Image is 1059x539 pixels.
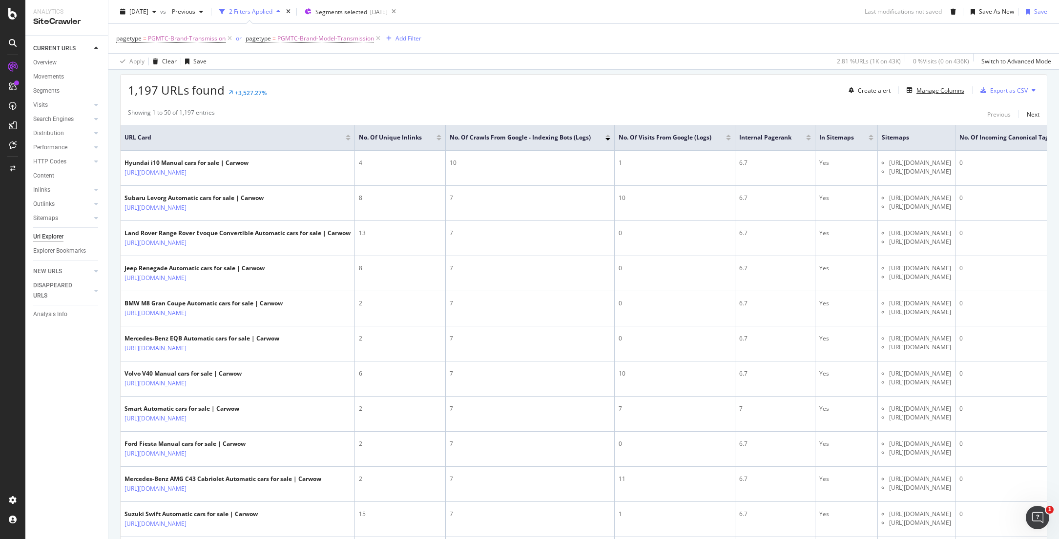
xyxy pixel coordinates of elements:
div: 2 [359,475,441,483]
a: [URL][DOMAIN_NAME] [125,343,187,353]
div: 2.81 % URLs ( 1K on 43K ) [837,57,901,65]
li: [URL][DOMAIN_NAME] [889,483,951,492]
div: Yes [819,194,873,202]
a: Content [33,171,101,181]
div: Visits [33,100,48,110]
button: Export as CSV [976,82,1028,98]
a: Distribution [33,128,91,139]
button: Add Filter [382,33,421,44]
span: No. of Crawls from Google - Indexing Bots (Logs) [450,133,591,142]
button: Switch to Advanced Mode [977,54,1051,69]
a: Segments [33,86,101,96]
span: Segments selected [315,8,367,16]
div: Suzuki Swift Automatic cars for sale | Carwow [125,510,258,519]
div: 10 [619,194,731,202]
div: times [284,7,292,17]
button: or [236,34,242,43]
div: Manage Columns [916,86,964,95]
li: [URL][DOMAIN_NAME] [889,448,951,457]
span: URL Card [125,133,343,142]
li: [URL][DOMAIN_NAME] [889,229,951,238]
div: CURRENT URLS [33,43,76,54]
div: 13 [359,229,441,238]
div: 7 [450,229,610,238]
div: 0 [619,299,731,308]
div: Sitemaps [33,213,58,223]
a: Movements [33,72,101,82]
div: 10 [450,159,610,167]
span: No. of Incoming Canonical Tags [959,133,1052,142]
span: Sitemaps [882,133,936,142]
li: [URL][DOMAIN_NAME] [889,519,951,527]
button: Manage Columns [903,84,964,96]
a: NEW URLS [33,266,91,277]
a: Sitemaps [33,213,91,223]
span: = [143,34,146,42]
div: Clear [162,57,177,65]
button: Next [1027,108,1039,120]
div: 0 [619,439,731,448]
a: HTTP Codes [33,157,91,167]
div: HTTP Codes [33,157,66,167]
div: +3,527.27% [235,89,267,97]
div: Previous [987,110,1011,119]
li: [URL][DOMAIN_NAME] [889,194,951,202]
div: Add Filter [395,34,421,42]
li: [URL][DOMAIN_NAME] [889,308,951,317]
div: Yes [819,159,873,167]
button: Save [181,54,207,69]
div: [DATE] [370,8,388,16]
div: 6.7 [739,229,811,238]
div: Yes [819,404,873,413]
a: Overview [33,58,101,68]
div: 6.7 [739,299,811,308]
div: 7 [450,194,610,202]
a: Visits [33,100,91,110]
div: 7 [450,334,610,343]
span: Internal Pagerank [739,133,791,142]
a: [URL][DOMAIN_NAME] [125,519,187,529]
a: [URL][DOMAIN_NAME] [125,449,187,459]
a: [URL][DOMAIN_NAME] [125,273,187,283]
div: Yes [819,439,873,448]
div: Mercedes-Benz AMG C43 Cabriolet Automatic cars for sale | Carwow [125,475,321,483]
a: Inlinks [33,185,91,195]
div: Yes [819,475,873,483]
div: 6.7 [739,369,811,378]
li: [URL][DOMAIN_NAME] [889,202,951,211]
div: Overview [33,58,57,68]
li: [URL][DOMAIN_NAME] [889,273,951,281]
li: [URL][DOMAIN_NAME] [889,439,951,448]
div: 7 [450,404,610,413]
div: Save [1034,7,1047,16]
span: In Sitemaps [819,133,854,142]
div: 0 [619,334,731,343]
a: Explorer Bookmarks [33,246,101,256]
div: Movements [33,72,64,82]
div: 0 [619,229,731,238]
div: Showing 1 to 50 of 1,197 entries [128,108,215,120]
div: 7 [450,264,610,273]
li: [URL][DOMAIN_NAME] [889,510,951,519]
div: Apply [129,57,145,65]
button: 2 Filters Applied [215,4,284,20]
div: 11 [619,475,731,483]
div: 2 [359,439,441,448]
div: 6.7 [739,475,811,483]
div: 6.7 [739,510,811,519]
span: PGMTC-Brand-Transmission [148,32,226,45]
div: Export as CSV [990,86,1028,95]
div: 7 [450,510,610,519]
span: 2025 Aug. 1st [129,7,148,16]
div: 1 [619,510,731,519]
span: Previous [168,7,195,16]
div: Yes [819,334,873,343]
div: 8 [359,264,441,273]
div: 6.7 [739,264,811,273]
div: Jeep Renegade Automatic cars for sale | Carwow [125,264,265,273]
a: Analysis Info [33,309,101,319]
li: [URL][DOMAIN_NAME] [889,238,951,246]
div: 2 [359,334,441,343]
a: CURRENT URLS [33,43,91,54]
li: [URL][DOMAIN_NAME] [889,413,951,422]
